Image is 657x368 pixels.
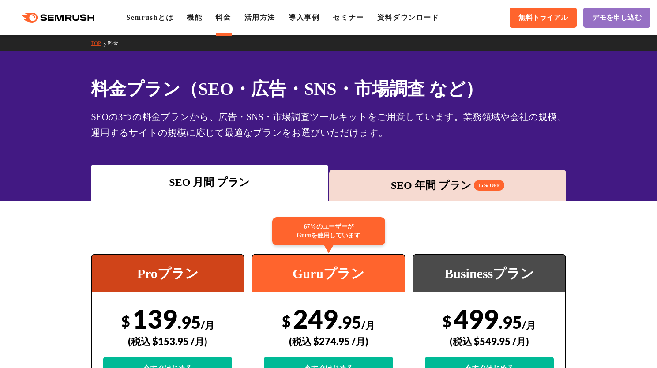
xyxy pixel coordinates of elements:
[510,8,577,28] a: 無料トライアル
[108,40,125,46] a: 料金
[126,14,173,21] a: Semrushとは
[264,326,393,357] div: (税込 $274.95 /月)
[282,312,291,330] span: $
[333,14,364,21] a: セミナー
[377,14,439,21] a: 資料ダウンロード
[413,255,565,292] div: Businessプラン
[92,255,244,292] div: Proプラン
[361,319,375,331] span: /月
[499,312,522,332] span: .95
[592,13,642,23] span: デモを申し込む
[201,319,214,331] span: /月
[522,319,536,331] span: /月
[91,76,566,102] h1: 料金プラン（SEO・広告・SNS・市場調査 など）
[425,326,554,357] div: (税込 $549.95 /月)
[121,312,130,330] span: $
[334,177,562,193] div: SEO 年間 プラン
[443,312,451,330] span: $
[187,14,202,21] a: 機能
[95,174,323,190] div: SEO 月間 プラン
[289,14,319,21] a: 導入事例
[215,14,231,21] a: 料金
[177,312,201,332] span: .95
[244,14,275,21] a: 活用方法
[272,217,385,245] div: 67%のユーザーが Guruを使用しています
[103,326,232,357] div: (税込 $153.95 /月)
[252,255,404,292] div: Guruプラン
[91,109,566,141] div: SEOの3つの料金プランから、広告・SNS・市場調査ツールキットをご用意しています。業務領域や会社の規模、運用するサイトの規模に応じて最適なプランをお選びいただけます。
[338,312,361,332] span: .95
[474,180,504,191] span: 16% OFF
[91,40,107,46] a: TOP
[583,8,650,28] a: デモを申し込む
[518,13,568,23] span: 無料トライアル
